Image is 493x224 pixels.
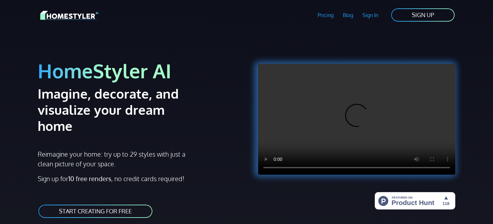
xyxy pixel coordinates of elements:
[40,10,98,21] img: HomeStyler AI logo
[391,8,455,22] a: SIGN UP
[358,8,383,23] a: Sign In
[38,204,153,219] a: START CREATING FOR FREE
[38,149,191,169] p: Reimagine your home: try up to 29 styles with just a clean picture of your space.
[338,8,358,23] a: Blog
[38,59,243,83] h1: HomeStyler AI
[313,8,338,23] a: Pricing
[68,174,111,183] strong: 10 free renders
[375,192,455,209] img: HomeStyler AI - Interior Design Made Easy: One Click to Your Dream Home | Product Hunt
[38,174,243,183] p: Sign up for , no credit cards required!
[38,85,202,134] h2: Imagine, decorate, and visualize your dream home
